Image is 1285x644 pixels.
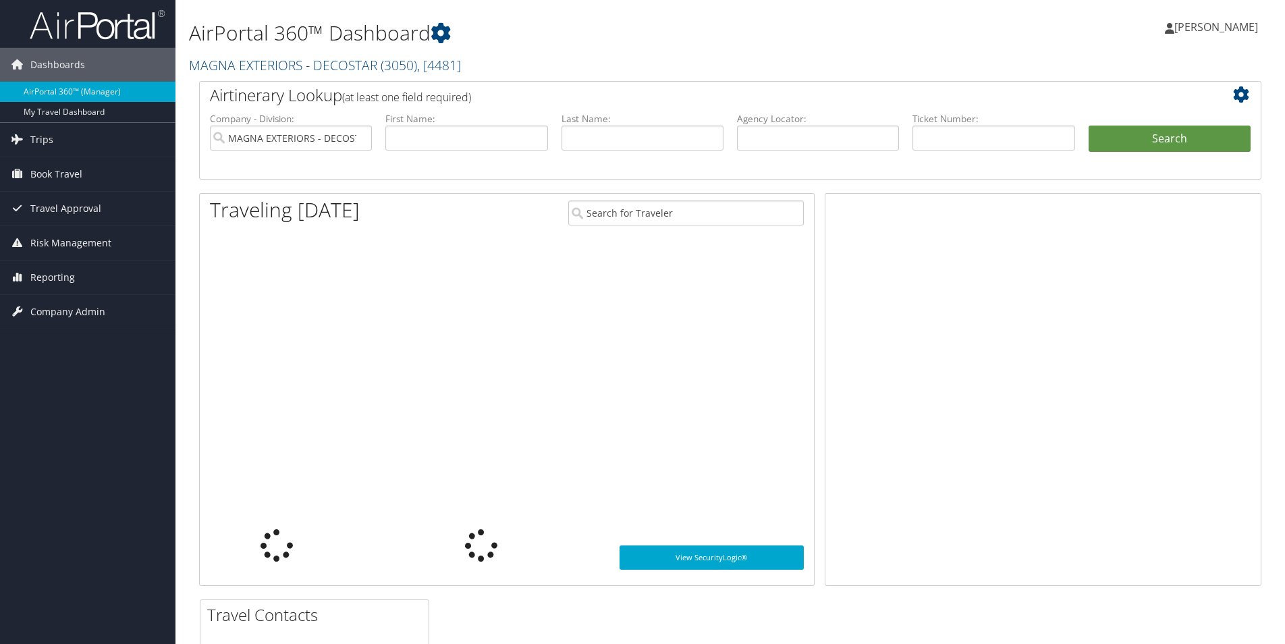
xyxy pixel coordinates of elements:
[568,200,804,225] input: Search for Traveler
[30,9,165,41] img: airportal-logo.png
[30,226,111,260] span: Risk Management
[342,90,471,105] span: (at least one field required)
[210,112,372,126] label: Company - Division:
[210,196,360,224] h1: Traveling [DATE]
[189,56,461,74] a: MAGNA EXTERIORS - DECOSTAR
[1089,126,1251,153] button: Search
[30,157,82,191] span: Book Travel
[381,56,417,74] span: ( 3050 )
[737,112,899,126] label: Agency Locator:
[30,192,101,225] span: Travel Approval
[1174,20,1258,34] span: [PERSON_NAME]
[417,56,461,74] span: , [ 4481 ]
[912,112,1074,126] label: Ticket Number:
[189,19,910,47] h1: AirPortal 360™ Dashboard
[30,123,53,157] span: Trips
[1165,7,1272,47] a: [PERSON_NAME]
[210,84,1162,107] h2: Airtinerary Lookup
[562,112,723,126] label: Last Name:
[30,295,105,329] span: Company Admin
[30,48,85,82] span: Dashboards
[30,261,75,294] span: Reporting
[385,112,547,126] label: First Name:
[207,603,429,626] h2: Travel Contacts
[620,545,804,570] a: View SecurityLogic®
